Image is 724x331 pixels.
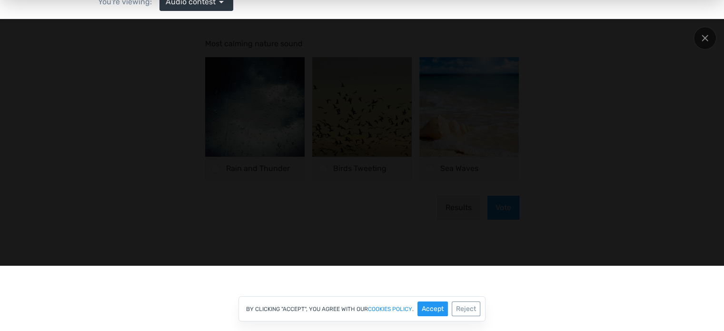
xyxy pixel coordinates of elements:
button: Reject [452,301,480,316]
button: Accept [417,301,448,316]
div: By clicking "Accept", you agree with our . [238,296,486,321]
a: cookies policy [368,306,412,312]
